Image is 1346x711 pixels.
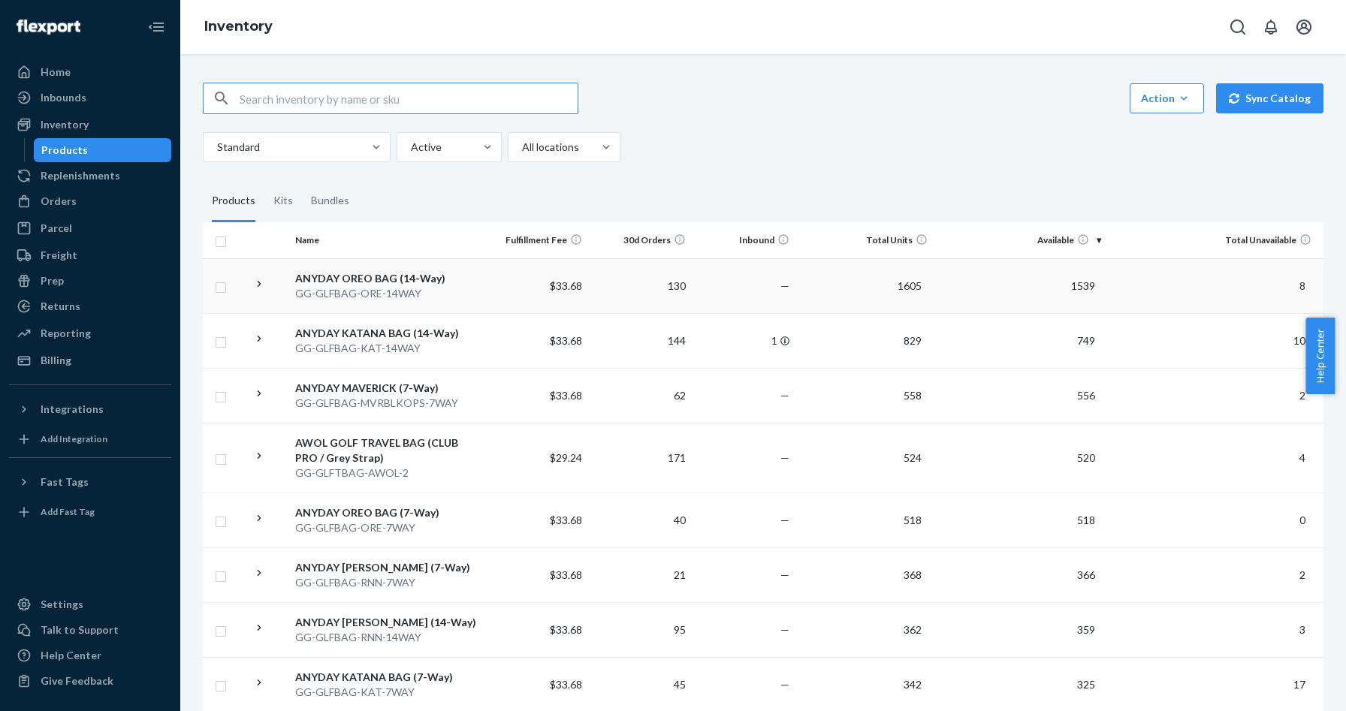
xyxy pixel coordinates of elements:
[9,348,171,372] a: Billing
[898,568,928,581] span: 368
[1065,279,1101,292] span: 1539
[898,678,928,691] span: 342
[1071,568,1101,581] span: 366
[898,623,928,636] span: 362
[41,194,77,209] div: Orders
[1293,279,1311,292] span: 8
[295,326,478,341] div: ANYDAY KATANA BAG (14-Way)
[780,514,789,526] span: —
[41,353,71,368] div: Billing
[295,341,478,356] div: GG-GLFBAG-KAT-14WAY
[409,140,411,155] input: Active
[1107,222,1323,258] th: Total Unavailable
[9,397,171,421] button: Integrations
[9,216,171,240] a: Parcel
[1256,12,1286,42] button: Open notifications
[550,623,582,636] span: $33.68
[1293,389,1311,402] span: 2
[9,189,171,213] a: Orders
[216,140,217,155] input: Standard
[588,493,692,547] td: 40
[295,520,478,535] div: GG-GLFBAG-ORE-7WAY
[9,164,171,188] a: Replenishments
[1287,334,1311,347] span: 10
[34,138,172,162] a: Products
[550,568,582,581] span: $33.68
[9,113,171,137] a: Inventory
[295,685,478,700] div: GG-GLFBAG-KAT-7WAY
[240,83,578,113] input: Search inventory by name or sku
[588,313,692,368] td: 144
[1071,334,1101,347] span: 749
[289,222,484,258] th: Name
[1071,389,1101,402] span: 556
[934,222,1106,258] th: Available
[588,368,692,423] td: 62
[898,514,928,526] span: 518
[1293,514,1311,526] span: 0
[588,547,692,602] td: 21
[898,334,928,347] span: 829
[550,279,582,292] span: $33.68
[1293,568,1311,581] span: 2
[9,427,171,451] a: Add Integration
[1223,12,1253,42] button: Open Search Box
[295,575,478,590] div: GG-GLFBAG-RNN-7WAY
[484,222,587,258] th: Fulfillment Fee
[588,222,692,258] th: 30d Orders
[588,423,692,493] td: 171
[588,258,692,313] td: 130
[780,678,789,691] span: —
[295,396,478,411] div: GG-GLFBAG-MVRBLKOPS-7WAY
[1071,514,1101,526] span: 518
[9,618,171,642] a: Talk to Support
[41,90,86,105] div: Inbounds
[9,643,171,667] a: Help Center
[41,432,107,445] div: Add Integration
[1141,91,1193,106] div: Action
[1289,12,1319,42] button: Open account menu
[9,592,171,616] a: Settings
[41,117,89,132] div: Inventory
[295,271,478,286] div: ANYDAY OREO BAG (14-Way)
[692,313,795,368] td: 1
[41,273,64,288] div: Prep
[41,673,113,688] div: Give Feedback
[550,389,582,402] span: $33.68
[1293,451,1311,464] span: 4
[898,451,928,464] span: 524
[41,648,101,663] div: Help Center
[41,326,91,341] div: Reporting
[780,279,789,292] span: —
[41,475,89,490] div: Fast Tags
[295,560,478,575] div: ANYDAY [PERSON_NAME] (7-Way)
[295,615,478,630] div: ANYDAY [PERSON_NAME] (14-Way)
[9,294,171,318] a: Returns
[17,20,80,35] img: Flexport logo
[692,222,795,258] th: Inbound
[41,221,72,236] div: Parcel
[295,465,478,481] div: GG-GLFTBAG-AWOL-2
[898,389,928,402] span: 558
[204,18,273,35] a: Inventory
[9,500,171,524] a: Add Fast Tag
[9,321,171,345] a: Reporting
[295,286,478,301] div: GG-GLFBAG-ORE-14WAY
[1130,83,1204,113] button: Action
[550,334,582,347] span: $33.68
[1071,451,1101,464] span: 520
[311,180,349,222] div: Bundles
[521,140,522,155] input: All locations
[550,451,582,464] span: $29.24
[9,243,171,267] a: Freight
[780,568,789,581] span: —
[780,451,789,464] span: —
[780,623,789,636] span: —
[273,180,293,222] div: Kits
[1216,83,1323,113] button: Sync Catalog
[1305,318,1335,394] button: Help Center
[1071,678,1101,691] span: 325
[9,470,171,494] button: Fast Tags
[1293,623,1311,636] span: 3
